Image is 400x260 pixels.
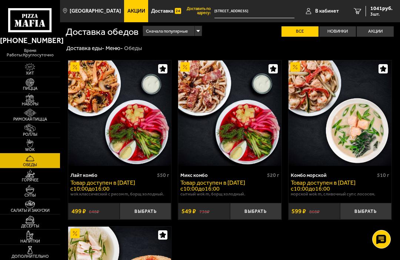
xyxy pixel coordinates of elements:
[357,26,394,37] label: Акции
[199,208,210,214] s: 738 ₽
[70,185,110,192] span: c 10:00 до 16:00
[124,45,142,52] div: Обеды
[214,4,294,18] span: проспект Культуры, 6к1
[289,60,391,166] img: Комбо морской
[70,179,112,186] span: Товар доступен
[151,9,173,14] span: Доставка
[146,25,188,37] span: Сначала популярные
[290,62,300,72] img: Акционный
[70,172,155,178] div: Лайт комбо
[66,27,139,36] h1: Доставка обедов
[184,7,214,15] span: Доставить по адресу:
[291,172,376,178] div: Комбо морской
[71,208,86,214] span: 499 ₽
[89,208,99,214] s: 648 ₽
[370,6,393,11] span: 1041 руб.
[68,60,171,166] img: Лайт комбо
[70,9,121,14] span: [GEOGRAPHIC_DATA]
[157,172,169,178] span: 550 г
[370,12,393,16] span: 3 шт.
[180,192,279,197] p: Сытный Wok M, Борщ холодный.
[112,179,135,186] span: в [DATE]
[180,179,222,186] span: Товар доступен
[106,45,123,52] a: Меню-
[175,6,181,16] img: 15daf4d41897b9f0e9f617042186c801.svg
[178,60,281,166] a: АкционныйМикс комбо
[70,228,80,238] img: Акционный
[267,172,279,178] span: 520 г
[214,4,294,18] input: Ваш адрес доставки
[222,179,245,186] span: в [DATE]
[180,172,265,178] div: Микс комбо
[180,185,220,192] span: c 10:00 до 16:00
[68,60,171,166] a: АкционныйЛайт комбо
[319,26,356,37] label: Новинки
[70,192,169,197] p: Wok классический с рисом M, Борщ холодный.
[127,9,145,14] span: Акции
[291,208,306,214] span: 599 ₽
[315,9,339,14] span: В кабинет
[333,179,356,186] span: в [DATE]
[180,62,190,72] img: Акционный
[291,185,330,192] span: c 10:00 до 16:00
[291,179,333,186] span: Товар доступен
[281,26,319,37] label: Все
[178,60,281,166] img: Микс комбо
[377,172,389,178] span: 510 г
[120,203,171,220] button: Выбрать
[70,62,80,72] img: Акционный
[340,203,391,220] button: Выбрать
[181,208,196,214] span: 549 ₽
[291,192,390,197] p: Морской Wok M, Сливочный суп с лососем.
[66,45,104,52] a: Доставка еды-
[289,60,391,166] a: АкционныйКомбо морской
[309,208,320,214] s: 868 ₽
[230,203,281,220] button: Выбрать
